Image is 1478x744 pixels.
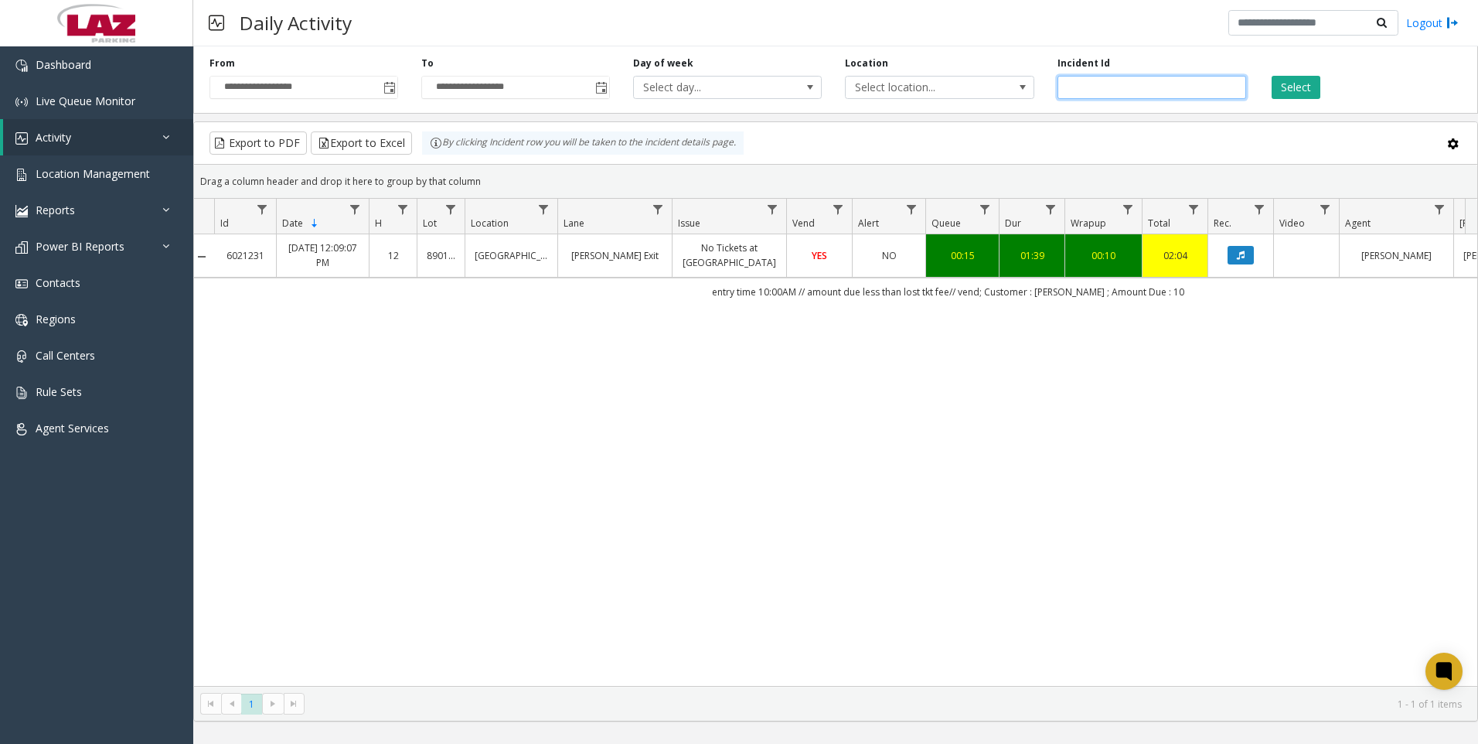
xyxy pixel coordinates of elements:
span: Select location... [846,77,996,98]
a: Dur Filter Menu [1040,199,1061,220]
img: pageIcon [209,4,224,42]
a: 6021231 [223,248,267,263]
span: Activity [36,130,71,145]
img: 'icon' [15,169,28,181]
a: Location Filter Menu [533,199,554,220]
button: Export to Excel [311,131,412,155]
span: Location Management [36,166,150,181]
a: [PERSON_NAME] Exit [567,248,662,263]
span: Lane [564,217,584,230]
button: Select [1272,76,1320,99]
label: To [421,56,434,70]
label: Incident Id [1057,56,1110,70]
span: Select day... [634,77,784,98]
a: Activity [3,119,193,155]
span: Call Centers [36,348,95,363]
a: Lot Filter Menu [441,199,461,220]
a: 01:39 [1009,248,1055,263]
a: YES [796,248,843,263]
span: H [375,217,382,230]
img: 'icon' [15,96,28,108]
label: Location [845,56,888,70]
img: 'icon' [15,205,28,217]
a: Vend Filter Menu [828,199,849,220]
label: From [209,56,235,70]
span: YES [812,249,827,262]
span: Reports [36,203,75,217]
a: Rec. Filter Menu [1249,199,1270,220]
h3: Daily Activity [232,4,359,42]
span: Agent Services [36,421,109,435]
img: 'icon' [15,423,28,435]
span: Toggle popup [380,77,397,98]
a: 12 [379,248,407,263]
div: Drag a column header and drop it here to group by that column [194,168,1477,195]
span: Power BI Reports [36,239,124,254]
kendo-pager-info: 1 - 1 of 1 items [314,698,1462,711]
a: H Filter Menu [393,199,414,220]
img: 'icon' [15,241,28,254]
a: No Tickets at [GEOGRAPHIC_DATA] [682,241,777,270]
span: Dur [1005,217,1021,230]
a: 00:10 [1074,248,1132,263]
span: Vend [792,217,815,230]
span: Date [282,217,303,230]
a: 00:15 [935,248,989,263]
a: Alert Filter Menu [901,199,922,220]
a: Total Filter Menu [1183,199,1204,220]
img: 'icon' [15,314,28,326]
span: Lot [423,217,437,230]
img: infoIcon.svg [430,137,442,149]
a: Queue Filter Menu [975,199,996,220]
button: Export to PDF [209,131,307,155]
span: Id [220,217,229,230]
a: Video Filter Menu [1315,199,1336,220]
a: Id Filter Menu [252,199,273,220]
img: 'icon' [15,132,28,145]
span: Contacts [36,275,80,290]
img: 'icon' [15,350,28,363]
span: Video [1279,217,1305,230]
a: NO [862,248,916,263]
span: Queue [931,217,961,230]
a: Date Filter Menu [345,199,366,220]
label: Day of week [633,56,693,70]
span: Issue [678,217,700,230]
span: Total [1148,217,1170,230]
div: Data table [194,199,1477,686]
span: Alert [858,217,879,230]
a: Lane Filter Menu [648,199,669,220]
a: Agent Filter Menu [1429,199,1450,220]
div: By clicking Incident row you will be taken to the incident details page. [422,131,744,155]
span: Wrapup [1071,217,1106,230]
a: [PERSON_NAME] [1349,248,1444,263]
img: logout [1446,15,1459,31]
a: Issue Filter Menu [762,199,783,220]
span: Live Queue Monitor [36,94,135,108]
a: 02:04 [1152,248,1198,263]
a: Logout [1406,15,1459,31]
span: Dashboard [36,57,91,72]
span: Sortable [308,217,321,230]
span: Location [471,217,509,230]
a: Collapse Details [189,251,214,263]
img: 'icon' [15,60,28,72]
span: Regions [36,312,76,326]
a: [DATE] 12:09:07 PM [286,241,359,270]
a: 890194 [427,248,455,263]
span: Rule Sets [36,384,82,399]
span: Agent [1345,217,1371,230]
a: [GEOGRAPHIC_DATA] [475,248,548,263]
span: Toggle popup [592,77,609,98]
span: Rec. [1214,217,1231,230]
img: 'icon' [15,387,28,399]
img: 'icon' [15,278,28,290]
a: Wrapup Filter Menu [1118,199,1139,220]
span: Page 1 [241,694,262,715]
